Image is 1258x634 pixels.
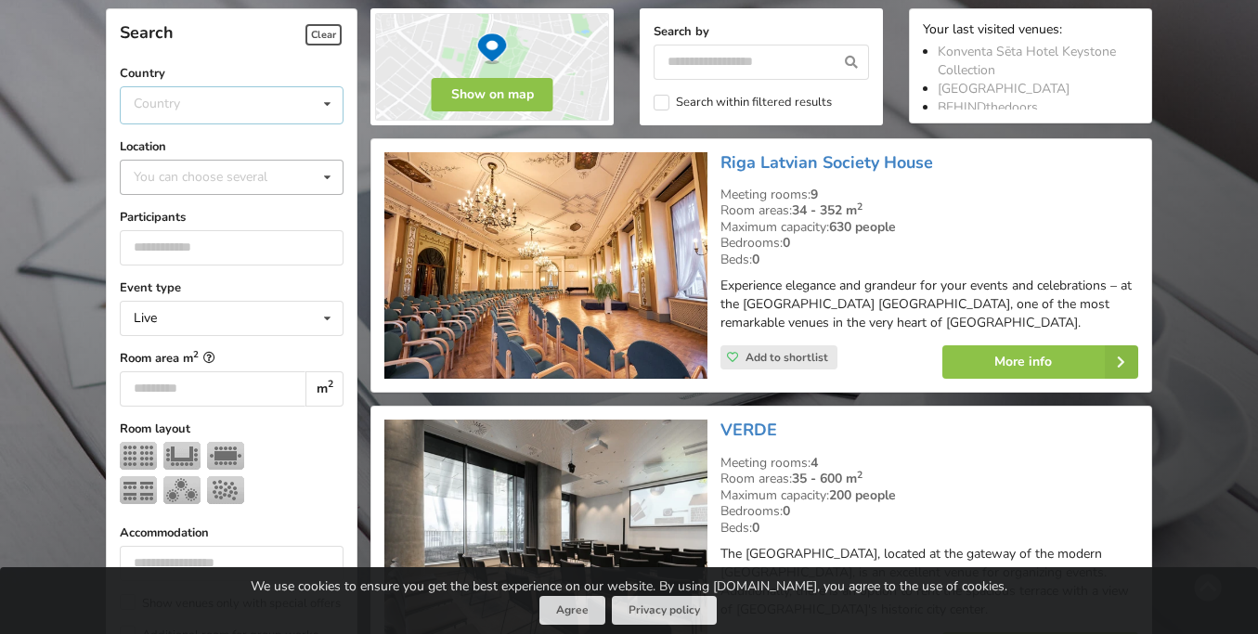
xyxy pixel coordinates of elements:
[720,219,1138,236] div: Maximum capacity:
[720,545,1138,619] p: The [GEOGRAPHIC_DATA], located at the gateway of the modern [GEOGRAPHIC_DATA], is an excellent ve...
[305,371,344,407] div: m
[938,43,1116,79] a: Konventa Sēta Hotel Keystone Collection
[720,235,1138,252] div: Bedrooms:
[163,476,201,504] img: Banquet
[783,502,790,520] strong: 0
[857,200,862,213] sup: 2
[120,208,344,226] label: Participants
[120,524,344,542] label: Accommodation
[746,350,828,365] span: Add to shortlist
[720,419,777,441] a: VERDE
[857,468,862,482] sup: 2
[384,152,707,380] img: Historic event venue | Riga | Riga Latvian Society House
[207,442,244,470] img: Boardroom
[792,201,862,219] strong: 34 - 352 m
[720,252,1138,268] div: Beds:
[120,349,344,368] label: Room area m
[783,234,790,252] strong: 0
[129,166,309,188] div: You can choose several
[720,487,1138,504] div: Maximum capacity:
[938,98,1038,116] a: BEHINDthedoors
[120,278,344,297] label: Event type
[938,80,1070,97] a: [GEOGRAPHIC_DATA]
[720,187,1138,203] div: Meeting rooms:
[923,22,1138,40] div: Your last visited venues:
[720,202,1138,219] div: Room areas:
[120,442,157,470] img: Theater
[792,470,862,487] strong: 35 - 600 m
[134,96,180,111] div: Country
[720,471,1138,487] div: Room areas:
[120,64,344,83] label: Country
[539,596,605,625] button: Agree
[120,476,157,504] img: Classroom
[829,486,896,504] strong: 200 people
[193,348,199,360] sup: 2
[120,137,344,156] label: Location
[432,78,553,111] button: Show on map
[752,519,759,537] strong: 0
[720,503,1138,520] div: Bedrooms:
[720,277,1138,332] p: Experience elegance and grandeur for your events and celebrations – at the [GEOGRAPHIC_DATA] [GEO...
[612,596,717,625] a: Privacy policy
[942,345,1138,379] a: More info
[720,520,1138,537] div: Beds:
[654,95,832,110] label: Search within filtered results
[207,476,244,504] img: Reception
[134,312,157,325] div: Live
[163,442,201,470] img: U-shape
[811,186,818,203] strong: 9
[120,21,174,44] span: Search
[720,455,1138,472] div: Meeting rooms:
[370,8,614,125] img: Show on map
[720,151,933,174] a: Riga Latvian Society House
[752,251,759,268] strong: 0
[305,24,342,45] span: Clear
[120,420,344,438] label: Room layout
[829,218,896,236] strong: 630 people
[654,22,869,41] label: Search by
[811,454,818,472] strong: 4
[328,377,333,391] sup: 2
